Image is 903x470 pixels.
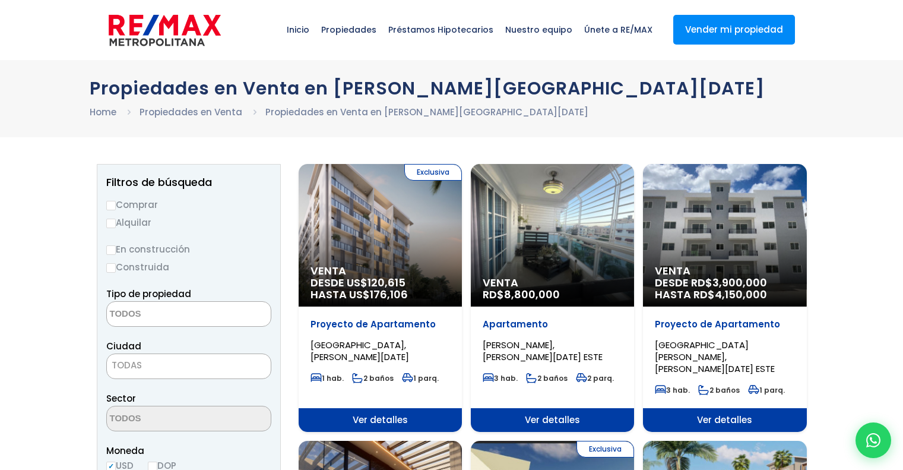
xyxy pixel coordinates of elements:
span: 2 baños [352,373,394,383]
span: 176,106 [370,287,408,302]
span: 2 parq. [576,373,614,383]
span: Ver detalles [471,408,634,432]
span: DESDE RD$ [655,277,794,301]
span: Venta [655,265,794,277]
span: Ciudad [106,340,141,352]
span: TODAS [112,359,142,371]
label: Comprar [106,197,271,212]
p: Proyecto de Apartamento [655,318,794,330]
label: Alquilar [106,215,271,230]
span: Venta [483,277,622,289]
span: Venta [310,265,450,277]
span: HASTA RD$ [655,289,794,301]
input: Construida [106,263,116,273]
a: Exclusiva Venta DESDE US$120,615 HASTA US$176,106 Proyecto de Apartamento [GEOGRAPHIC_DATA], [PER... [299,164,462,432]
span: 1 parq. [402,373,439,383]
input: Comprar [106,201,116,210]
span: 3,900,000 [712,275,767,290]
span: [GEOGRAPHIC_DATA], [PERSON_NAME][DATE] [310,339,409,363]
span: TODAS [107,357,271,374]
span: Tipo de propiedad [106,288,191,300]
span: [GEOGRAPHIC_DATA][PERSON_NAME], [PERSON_NAME][DATE] ESTE [655,339,775,375]
span: 2 baños [698,385,740,395]
span: 3 hab. [655,385,690,395]
textarea: Search [107,302,222,327]
p: Proyecto de Apartamento [310,318,450,330]
span: Sector [106,392,136,405]
h2: Filtros de búsqueda [106,176,271,188]
input: Alquilar [106,219,116,228]
span: DESDE US$ [310,277,450,301]
span: 1 hab. [310,373,344,383]
span: Moneda [106,443,271,458]
a: Propiedades en Venta [140,106,242,118]
span: Ver detalles [299,408,462,432]
label: Construida [106,260,271,275]
a: Home [90,106,116,118]
textarea: Search [107,406,222,432]
span: Exclusiva [404,164,462,181]
span: TODAS [106,354,271,379]
h1: Propiedades en Venta en [PERSON_NAME][GEOGRAPHIC_DATA][DATE] [90,78,814,99]
a: Venta DESDE RD$3,900,000 HASTA RD$4,150,000 Proyecto de Apartamento [GEOGRAPHIC_DATA][PERSON_NAME... [643,164,806,432]
span: RD$ [483,287,560,302]
span: [PERSON_NAME], [PERSON_NAME][DATE] ESTE [483,339,603,363]
span: 2 baños [526,373,568,383]
li: Propiedades en Venta en [PERSON_NAME][GEOGRAPHIC_DATA][DATE] [265,105,588,119]
a: Venta RD$8,800,000 Apartamento [PERSON_NAME], [PERSON_NAME][DATE] ESTE 3 hab. 2 baños 2 parq. Ver... [471,164,634,432]
span: Exclusiva [576,441,634,458]
img: remax-metropolitana-logo [109,12,221,48]
span: Únete a RE/MAX [578,12,658,48]
span: 4,150,000 [715,287,767,302]
span: 1 parq. [748,385,785,395]
span: Ver detalles [643,408,806,432]
span: Inicio [281,12,315,48]
span: Propiedades [315,12,382,48]
span: Nuestro equipo [499,12,578,48]
span: Préstamos Hipotecarios [382,12,499,48]
label: En construcción [106,242,271,257]
span: HASTA US$ [310,289,450,301]
span: 8,800,000 [504,287,560,302]
span: 120,615 [367,275,405,290]
p: Apartamento [483,318,622,330]
a: Vender mi propiedad [673,15,795,45]
span: 3 hab. [483,373,518,383]
input: En construcción [106,245,116,255]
